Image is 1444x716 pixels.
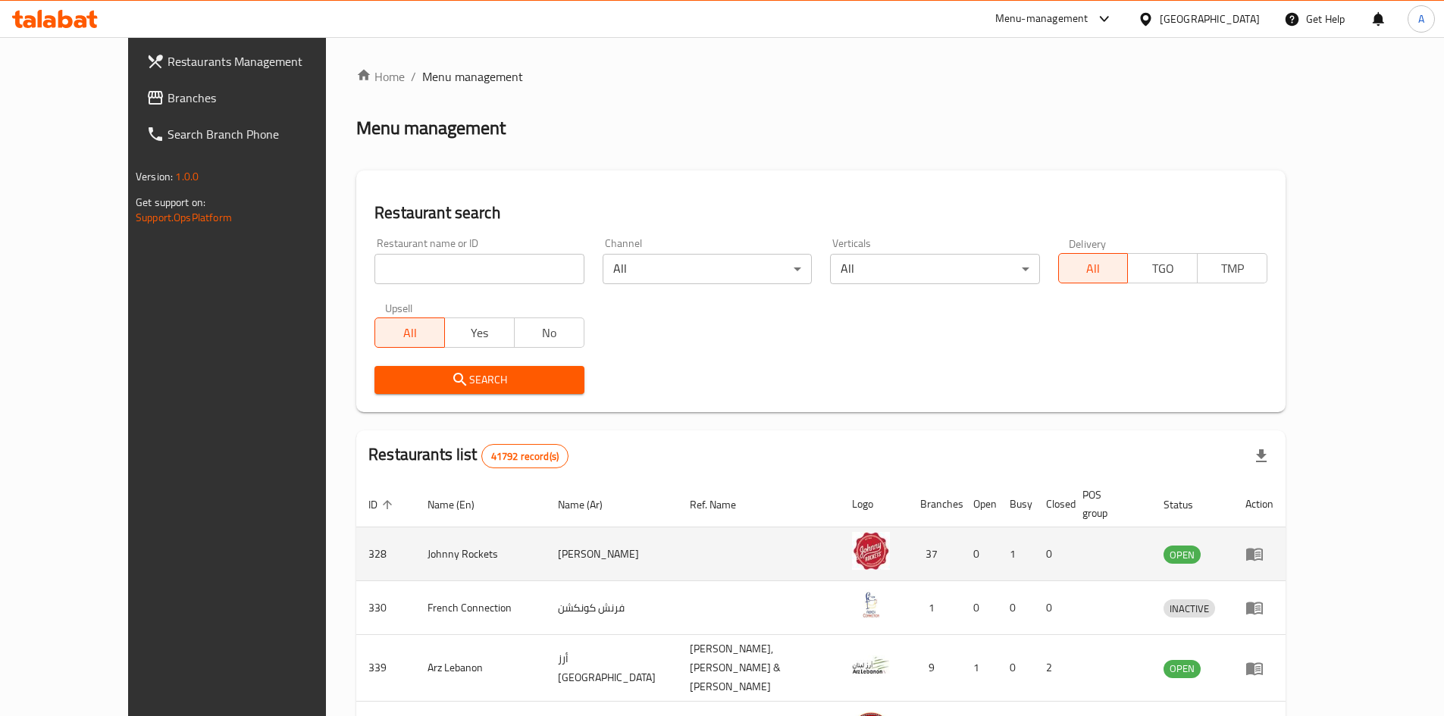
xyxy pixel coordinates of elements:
span: Search Branch Phone [168,125,357,143]
span: OPEN [1164,660,1201,677]
label: Delivery [1069,238,1107,249]
span: Name (En) [428,496,494,514]
td: 0 [998,635,1034,702]
td: Johnny Rockets [415,527,546,581]
button: All [374,317,445,348]
span: All [1065,258,1123,280]
td: 37 [908,527,961,581]
div: Menu [1245,599,1273,617]
th: Closed [1034,481,1070,527]
td: 2 [1034,635,1070,702]
a: Support.OpsPlatform [136,208,232,227]
div: Menu [1245,545,1273,563]
span: ID [368,496,397,514]
td: 1 [998,527,1034,581]
span: Restaurants Management [168,52,357,70]
td: 330 [356,581,415,635]
td: فرنش كونكشن [546,581,678,635]
a: Branches [134,80,369,116]
span: OPEN [1164,546,1201,564]
span: Search [387,371,572,389]
div: Total records count [481,444,569,468]
h2: Restaurants list [368,443,569,468]
button: TGO [1127,253,1198,283]
span: TMP [1204,258,1261,280]
img: Arz Lebanon [852,646,890,684]
td: 328 [356,527,415,581]
td: أرز [GEOGRAPHIC_DATA] [546,635,678,702]
div: All [603,254,812,284]
th: Logo [840,481,908,527]
td: 339 [356,635,415,702]
th: Action [1233,481,1286,527]
div: Menu-management [995,10,1088,28]
button: No [514,317,584,348]
th: Open [961,481,998,527]
td: 0 [961,581,998,635]
div: All [830,254,1039,284]
span: Get support on: [136,192,205,212]
button: All [1058,253,1129,283]
span: 41792 record(s) [482,449,568,464]
span: Name (Ar) [558,496,622,514]
td: 1 [908,581,961,635]
button: TMP [1197,253,1267,283]
td: [PERSON_NAME],[PERSON_NAME] & [PERSON_NAME] [678,635,841,702]
span: Version: [136,167,173,186]
div: Menu [1245,659,1273,677]
h2: Restaurant search [374,202,1267,224]
td: 0 [961,527,998,581]
span: INACTIVE [1164,600,1215,618]
span: POS group [1082,486,1133,522]
td: 9 [908,635,961,702]
a: Restaurants Management [134,43,369,80]
label: Upsell [385,302,413,313]
div: OPEN [1164,546,1201,564]
nav: breadcrumb [356,67,1286,86]
img: Johnny Rockets [852,532,890,570]
span: Branches [168,89,357,107]
span: 1.0.0 [175,167,199,186]
li: / [411,67,416,86]
input: Search for restaurant name or ID.. [374,254,584,284]
img: French Connection [852,586,890,624]
button: Search [374,366,584,394]
span: Ref. Name [690,496,756,514]
span: No [521,322,578,344]
td: Arz Lebanon [415,635,546,702]
span: Menu management [422,67,523,86]
td: 1 [961,635,998,702]
div: Export file [1243,438,1280,474]
th: Branches [908,481,961,527]
div: [GEOGRAPHIC_DATA] [1160,11,1260,27]
td: 0 [998,581,1034,635]
h2: Menu management [356,116,506,140]
td: 0 [1034,527,1070,581]
span: All [381,322,439,344]
a: Home [356,67,405,86]
span: Yes [451,322,509,344]
td: [PERSON_NAME] [546,527,678,581]
a: Search Branch Phone [134,116,369,152]
button: Yes [444,317,515,348]
td: French Connection [415,581,546,635]
span: A [1418,11,1424,27]
td: 0 [1034,581,1070,635]
span: TGO [1134,258,1192,280]
th: Busy [998,481,1034,527]
span: Status [1164,496,1213,514]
